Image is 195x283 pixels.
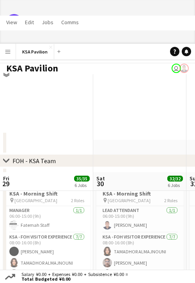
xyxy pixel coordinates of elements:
[96,206,184,233] app-card-role: LEAD ATTENDANT1/106:00-15:00 (9h)[PERSON_NAME]
[164,198,177,203] span: 2 Roles
[6,62,58,74] h1: KSA Pavilion
[14,198,57,203] span: [GEOGRAPHIC_DATA]
[71,198,84,203] span: 2 Roles
[179,64,189,73] app-user-avatar: Hussein Al Najjar
[39,17,57,27] a: Jobs
[108,198,151,203] span: [GEOGRAPHIC_DATA]
[6,19,17,26] span: View
[22,17,37,27] a: Edit
[2,179,9,188] span: 29
[42,19,53,26] span: Jobs
[168,182,183,188] div: 6 Jobs
[61,19,79,26] span: Comms
[96,175,105,182] span: Sat
[172,64,181,73] app-user-avatar: Isra Alsharyofi
[3,17,20,27] a: View
[96,190,184,197] h3: KSA - Morning Shift
[74,182,89,188] div: 6 Jobs
[167,176,183,182] span: 32/32
[3,206,90,233] app-card-role: Manager1/106:00-15:00 (9h)Fatemah Staff
[21,277,128,281] span: Total Budgeted ¥0.00
[74,176,90,182] span: 35/35
[3,190,90,197] h3: KSA - Morning Shift
[3,175,9,182] span: Fri
[58,17,82,27] a: Comms
[25,19,34,26] span: Edit
[16,44,54,59] button: KSA Pavilion
[95,179,105,188] span: 30
[12,157,56,165] div: FOH - KSA Team
[17,272,129,281] div: Salary ¥0.00 + Expenses ¥0.00 + Subsistence ¥0.00 =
